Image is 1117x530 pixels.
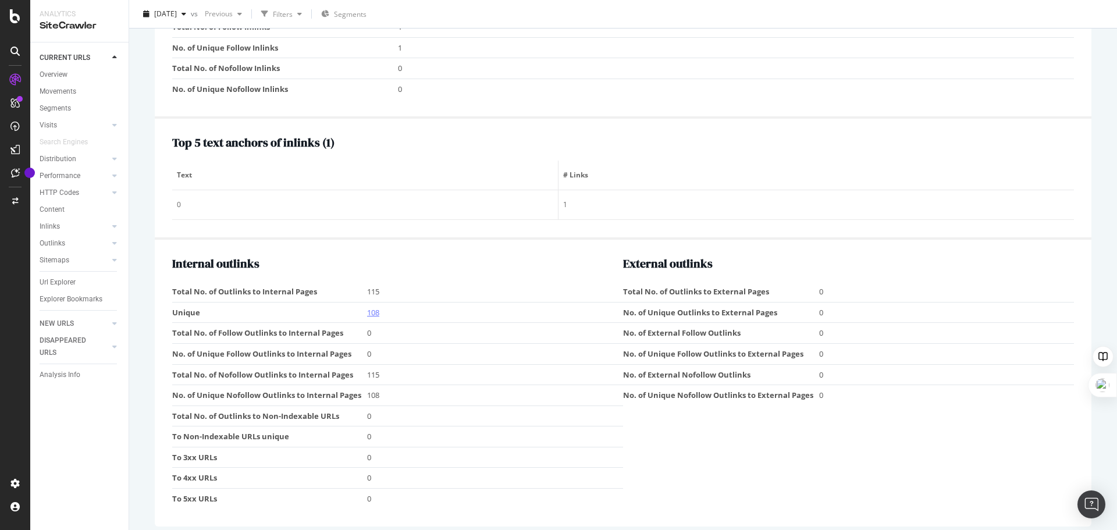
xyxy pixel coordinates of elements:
span: Text [177,170,550,180]
td: To Non-Indexable URLs unique [172,426,367,447]
a: Search Engines [40,136,99,148]
td: Total No. of Outlinks to Internal Pages [172,282,367,302]
div: v 4.0.25 [33,19,57,28]
div: Outlinks [40,237,65,250]
td: Total No. of Follow Outlinks to Internal Pages [172,323,367,344]
td: 0 [819,385,1074,405]
td: Total No. of Nofollow Inlinks [172,58,398,79]
button: [DATE] [138,5,191,23]
div: Visits [40,119,57,131]
a: Explorer Bookmarks [40,293,120,305]
a: Analysis Info [40,369,120,381]
td: 0 [819,282,1074,302]
div: Distribution [40,153,76,165]
a: Movements [40,86,120,98]
a: Segments [40,102,120,115]
img: logo_orange.svg [19,19,28,28]
div: Segments [40,102,71,115]
span: vs [191,9,200,19]
div: Inlinks [40,220,60,233]
button: Filters [257,5,307,23]
td: To 4xx URLs [172,468,367,489]
div: Analytics [40,9,119,19]
td: 115 [367,364,623,385]
img: tab_keywords_by_traffic_grey.svg [134,67,143,77]
a: Content [40,204,120,216]
span: Segments [334,9,367,19]
a: Visits [40,119,109,131]
a: Url Explorer [40,276,120,289]
div: Domaine [61,69,90,76]
div: 0 [177,200,553,210]
td: 108 [367,385,623,406]
td: 0 [367,468,623,489]
td: 0 [367,344,623,365]
td: To 3xx URLs [172,447,367,468]
div: Content [40,204,65,216]
span: Previous [200,9,233,19]
td: Total No. of Nofollow Outlinks to Internal Pages [172,364,367,385]
td: No. of External Follow Outlinks [623,323,819,344]
div: Mots-clés [147,69,176,76]
td: Total No. of Outlinks to External Pages [623,282,819,302]
td: No. of Unique Nofollow Inlinks [172,79,398,99]
td: No. of Unique Follow Outlinks to Internal Pages [172,344,367,365]
td: No. of Unique Nofollow Outlinks to Internal Pages [172,385,367,406]
div: Sitemaps [40,254,69,266]
img: tab_domain_overview_orange.svg [48,67,58,77]
div: Analysis Info [40,369,80,381]
td: 1 [398,37,1075,58]
div: Explorer Bookmarks [40,293,102,305]
td: 0 [367,426,623,447]
a: 108 [367,307,379,318]
td: 0 [367,488,623,508]
td: No. of Unique Outlinks to External Pages [623,302,819,323]
td: 0 [819,344,1074,365]
button: Segments [316,5,371,23]
div: Open Intercom Messenger [1077,490,1105,518]
a: Sitemaps [40,254,109,266]
td: 0 [367,405,623,426]
td: 0 [367,323,623,344]
a: Outlinks [40,237,109,250]
div: DISAPPEARED URLS [40,335,98,359]
div: Domaine: [DOMAIN_NAME] [30,30,131,40]
div: NEW URLS [40,318,74,330]
span: 2025 Sep. 7th [154,9,177,19]
a: Performance [40,170,109,182]
div: SiteCrawler [40,19,119,33]
td: No. of Unique Nofollow Outlinks to External Pages [623,385,819,405]
div: Overview [40,69,67,81]
td: 0 [819,364,1074,385]
td: No. of External Nofollow Outlinks [623,364,819,385]
td: Total No. of Outlinks to Non-Indexable URLs [172,405,367,426]
td: 0 [398,79,1075,99]
div: Search Engines [40,136,88,148]
div: Url Explorer [40,276,76,289]
div: Performance [40,170,80,182]
td: 0 [367,447,623,468]
div: Movements [40,86,76,98]
a: HTTP Codes [40,187,109,199]
button: Previous [200,5,247,23]
td: 115 [367,282,623,302]
td: Unique [172,302,367,323]
h2: External outlinks [623,257,1074,270]
h2: Internal outlinks [172,257,623,270]
td: No. of Unique Follow Inlinks [172,37,398,58]
div: Tooltip anchor [24,168,35,178]
div: CURRENT URLS [40,52,90,64]
td: 0 [398,58,1075,79]
td: 0 [819,323,1074,344]
h2: Top 5 text anchors of inlinks ( 1 ) [172,136,1074,149]
a: CURRENT URLS [40,52,109,64]
div: HTTP Codes [40,187,79,199]
td: 0 [819,302,1074,323]
a: Overview [40,69,120,81]
div: Filters [273,9,293,19]
div: 1 [563,200,1069,210]
a: DISAPPEARED URLS [40,335,109,359]
a: NEW URLS [40,318,109,330]
img: website_grey.svg [19,30,28,40]
span: # Links [563,170,1066,180]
